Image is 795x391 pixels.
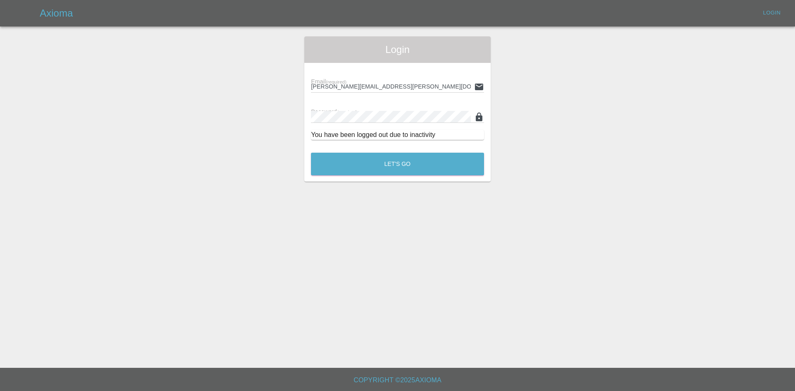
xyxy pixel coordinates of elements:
small: (required) [326,79,347,84]
span: Password [311,108,357,115]
a: Login [759,7,785,19]
span: Login [311,43,484,56]
button: Let's Go [311,153,484,175]
h6: Copyright © 2025 Axioma [7,374,788,386]
span: Email [311,78,346,85]
h5: Axioma [40,7,73,20]
small: (required) [337,110,358,115]
div: You have been logged out due to inactivity [311,130,484,140]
